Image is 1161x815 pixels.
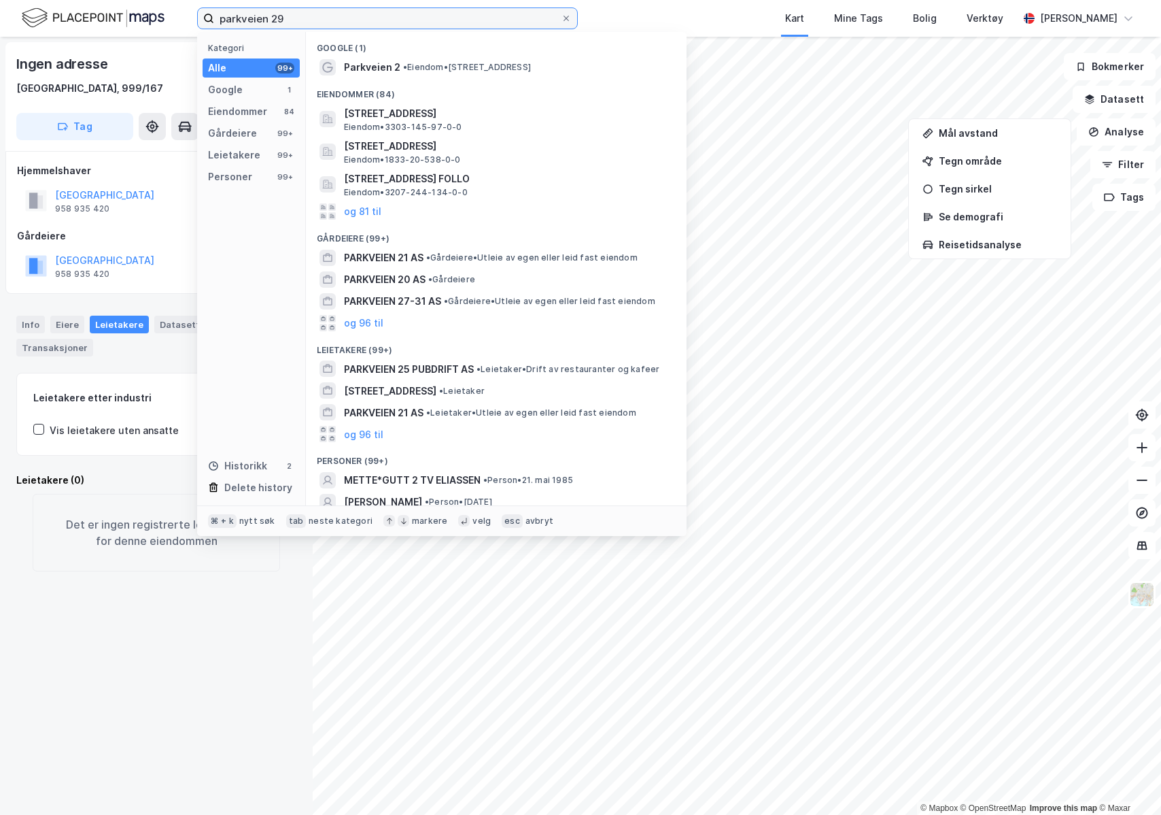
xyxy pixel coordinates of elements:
[17,228,296,244] div: Gårdeiere
[1093,750,1161,815] iframe: Chat Widget
[1129,582,1155,608] img: Z
[344,203,381,220] button: og 81 til
[444,296,655,307] span: Gårdeiere • Utleie av egen eller leid fast eiendom
[483,475,573,486] span: Person • 21. mai 1985
[22,6,164,30] img: logo.f888ab2527a4732fd821a326f86c7f29.svg
[939,183,1057,195] div: Tegn sirkel
[208,125,257,142] div: Gårdeiere
[344,138,670,154] span: [STREET_ADDRESS]
[1064,53,1156,80] button: Bokmerker
[208,514,237,528] div: ⌘ + k
[428,274,432,284] span: •
[344,250,423,266] span: PARKVEIEN 21 AS
[208,60,226,76] div: Alle
[1092,184,1156,211] button: Tags
[1030,803,1097,813] a: Improve this map
[55,203,109,214] div: 958 935 420
[344,405,423,421] span: PARKVEIEN 21 AS
[208,43,300,53] div: Kategori
[16,472,296,488] div: Leietakere (0)
[344,472,481,488] span: METTE*GUTT 2 TV ELIASSEN
[33,494,280,571] div: Det er ingen registrerte leietakere for denne eiendommen
[16,80,163,97] div: [GEOGRAPHIC_DATA], 999/167
[426,252,430,263] span: •
[960,803,1026,813] a: OpenStreetMap
[239,516,275,527] div: nytt søk
[309,516,372,527] div: neste kategori
[283,84,294,95] div: 1
[344,271,426,288] span: PARKVEIEN 20 AS
[439,386,485,397] span: Leietaker
[344,426,383,442] button: og 96 til
[1077,118,1156,146] button: Analyse
[344,494,422,510] span: [PERSON_NAME]
[920,803,958,813] a: Mapbox
[502,514,523,528] div: esc
[913,10,937,27] div: Bolig
[1040,10,1117,27] div: [PERSON_NAME]
[412,516,447,527] div: markere
[224,480,292,496] div: Delete history
[525,516,553,527] div: avbryt
[33,390,279,406] div: Leietakere etter industri
[208,82,243,98] div: Google
[939,239,1057,250] div: Reisetidsanalyse
[208,458,267,474] div: Historikk
[344,171,670,187] span: [STREET_ADDRESS] FOLLO
[1073,86,1156,113] button: Datasett
[967,10,1003,27] div: Verktøy
[426,407,636,418] span: Leietaker • Utleie av egen eller leid fast eiendom
[403,62,531,73] span: Eiendom • [STREET_ADDRESS]
[344,383,436,399] span: [STREET_ADDRESS]
[439,386,443,396] span: •
[834,10,883,27] div: Mine Tags
[275,128,294,139] div: 99+
[428,274,475,285] span: Gårdeiere
[214,8,561,29] input: Søk på adresse, matrikkel, gårdeiere, leietakere eller personer
[275,63,294,73] div: 99+
[50,422,179,439] div: Vis leietakere uten ansatte
[306,222,687,247] div: Gårdeiere (99+)
[444,296,448,306] span: •
[472,516,491,527] div: velg
[1093,750,1161,815] div: Kontrollprogram for chat
[476,364,659,375] span: Leietaker • Drift av restauranter og kafeer
[306,445,687,469] div: Personer (99+)
[425,497,429,507] span: •
[286,514,307,528] div: tab
[425,497,492,508] span: Person • [DATE]
[154,316,205,333] div: Datasett
[344,105,670,122] span: [STREET_ADDRESS]
[208,103,267,120] div: Eiendommer
[16,339,93,356] div: Transaksjoner
[50,316,84,333] div: Eiere
[16,113,133,140] button: Tag
[426,252,638,263] span: Gårdeiere • Utleie av egen eller leid fast eiendom
[306,78,687,103] div: Eiendommer (84)
[208,147,260,163] div: Leietakere
[90,316,149,333] div: Leietakere
[17,163,296,179] div: Hjemmelshaver
[55,269,109,280] div: 958 935 420
[275,171,294,182] div: 99+
[283,106,294,117] div: 84
[283,461,294,471] div: 2
[483,475,487,485] span: •
[476,364,481,374] span: •
[939,211,1057,222] div: Se demografi
[306,32,687,56] div: Google (1)
[426,407,430,418] span: •
[344,361,474,378] span: PARKVEIEN 25 PUBDRIFT AS
[939,127,1057,139] div: Mål avstand
[306,334,687,359] div: Leietakere (99+)
[16,316,45,333] div: Info
[344,154,461,165] span: Eiendom • 1833-20-538-0-0
[1090,151,1156,178] button: Filter
[275,150,294,161] div: 99+
[939,155,1057,167] div: Tegn område
[785,10,804,27] div: Kart
[344,59,400,76] span: Parkveien 2
[208,169,252,185] div: Personer
[344,187,468,198] span: Eiendom • 3207-244-134-0-0
[344,315,383,331] button: og 96 til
